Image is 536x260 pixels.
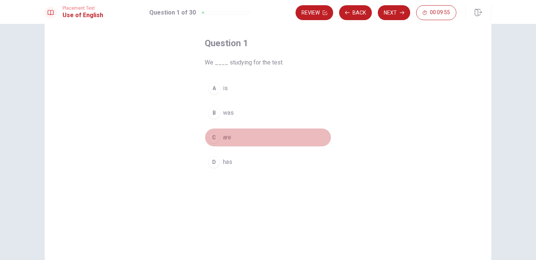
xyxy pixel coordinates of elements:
[205,128,331,147] button: Care
[205,58,331,67] span: We ____ studying for the test.
[223,158,232,167] span: has
[205,104,331,122] button: Bwas
[205,79,331,98] button: Ais
[205,153,331,171] button: Dhas
[223,108,234,117] span: was
[63,11,103,20] h1: Use of English
[149,8,196,17] h1: Question 1 of 30
[223,84,228,93] span: is
[63,6,103,11] span: Placement Test
[208,107,220,119] div: B
[416,5,456,20] button: 00:09:55
[296,5,333,20] button: Review
[378,5,410,20] button: Next
[208,82,220,94] div: A
[430,10,450,16] span: 00:09:55
[208,131,220,143] div: C
[223,133,231,142] span: are
[205,37,331,49] h4: Question 1
[339,5,372,20] button: Back
[208,156,220,168] div: D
